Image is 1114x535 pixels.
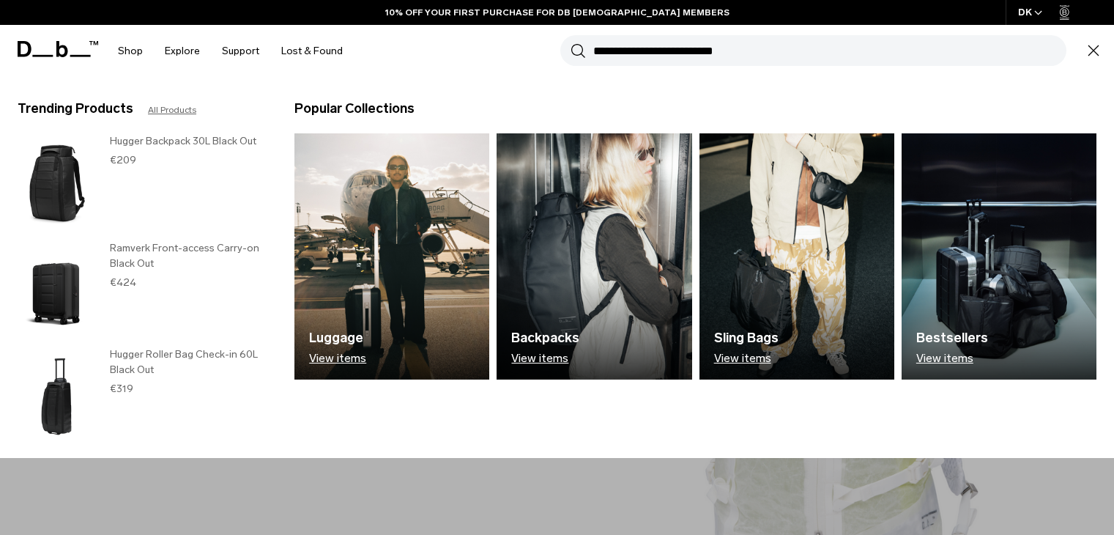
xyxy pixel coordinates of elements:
[18,133,265,233] a: Hugger Backpack 30L Black Out Hugger Backpack 30L Black Out €209
[902,133,1096,380] img: Db
[18,99,133,119] h3: Trending Products
[110,133,265,149] h3: Hugger Backpack 30L Black Out
[110,276,136,289] span: €424
[110,240,265,271] h3: Ramverk Front-access Carry-on Black Out
[497,133,691,380] img: Db
[714,328,779,348] h3: Sling Bags
[511,352,579,365] p: View items
[222,25,259,77] a: Support
[165,25,200,77] a: Explore
[18,133,95,233] img: Hugger Backpack 30L Black Out
[18,347,95,446] img: Hugger Roller Bag Check-in 60L Black Out
[497,133,691,380] a: Db Backpacks View items
[916,352,988,365] p: View items
[714,352,779,365] p: View items
[699,133,894,380] img: Db
[309,352,366,365] p: View items
[281,25,343,77] a: Lost & Found
[916,328,988,348] h3: Bestsellers
[511,328,579,348] h3: Backpacks
[110,347,265,377] h3: Hugger Roller Bag Check-in 60L Black Out
[309,328,366,348] h3: Luggage
[118,25,143,77] a: Shop
[18,240,265,340] a: Ramverk Front-access Carry-on Black Out Ramverk Front-access Carry-on Black Out €424
[110,154,136,166] span: €209
[294,133,489,380] img: Db
[18,347,265,446] a: Hugger Roller Bag Check-in 60L Black Out Hugger Roller Bag Check-in 60L Black Out €319
[107,25,354,77] nav: Main Navigation
[699,133,894,380] a: Db Sling Bags View items
[110,383,133,395] span: €319
[294,133,489,380] a: Db Luggage View items
[294,99,415,119] h3: Popular Collections
[902,133,1096,380] a: Db Bestsellers View items
[148,103,196,117] a: All Products
[385,6,729,19] a: 10% OFF YOUR FIRST PURCHASE FOR DB [DEMOGRAPHIC_DATA] MEMBERS
[18,240,95,340] img: Ramverk Front-access Carry-on Black Out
